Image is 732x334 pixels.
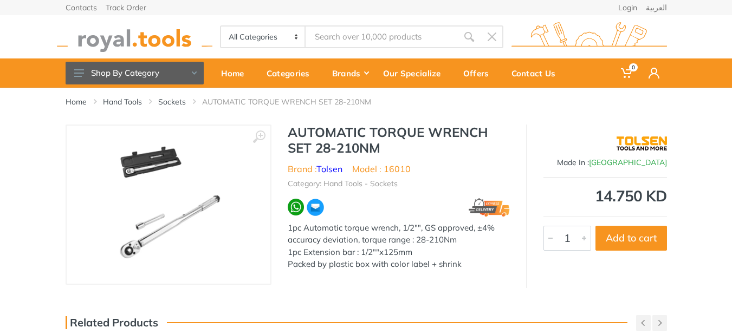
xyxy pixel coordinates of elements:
div: Offers [456,62,504,84]
a: Track Order [106,4,146,11]
a: Home [66,96,87,107]
nav: breadcrumb [66,96,667,107]
span: [GEOGRAPHIC_DATA] [589,158,667,167]
img: express.png [469,198,510,217]
div: Brands [325,62,375,84]
a: 0 [613,58,641,88]
div: Made In : [543,157,667,168]
h3: Related Products [66,316,158,329]
a: Offers [456,58,504,88]
a: Login [618,4,637,11]
a: Sockets [158,96,186,107]
a: العربية [646,4,667,11]
span: 0 [629,63,638,71]
div: Categories [259,62,325,84]
img: wa.webp [288,199,305,215]
a: Categories [259,58,325,88]
div: Home [213,62,259,84]
img: ma.webp [306,198,325,217]
input: Site search [306,25,457,48]
a: Hand Tools [103,96,142,107]
a: Contact Us [504,58,571,88]
button: Add to cart [595,226,667,251]
img: Tolsen [617,130,667,157]
li: AUTOMATIC TORQUE WRENCH SET 28-210NM [202,96,387,107]
button: Shop By Category [66,62,204,84]
li: Brand : [288,162,342,175]
a: Home [213,58,259,88]
a: Contacts [66,4,97,11]
div: Our Specialize [375,62,456,84]
a: Tolsen [316,163,342,174]
h1: AUTOMATIC TORQUE WRENCH SET 28-210NM [288,125,510,156]
li: Model : 16010 [352,162,411,175]
img: royal.tools Logo [511,22,667,52]
img: royal.tools Logo [57,22,212,52]
a: Our Specialize [375,58,456,88]
img: Royal Tools - AUTOMATIC TORQUE WRENCH SET 28-210NM [114,136,222,273]
div: Contact Us [504,62,571,84]
li: Category: Hand Tools - Sockets [288,178,398,189]
div: 1pc Automatic torque wrench, 1/2"", GS approved, ±4% accuracy deviation, torque range : 28-210Nm ... [288,222,510,271]
div: 14.750 KD [543,188,667,204]
select: Category [221,27,306,47]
